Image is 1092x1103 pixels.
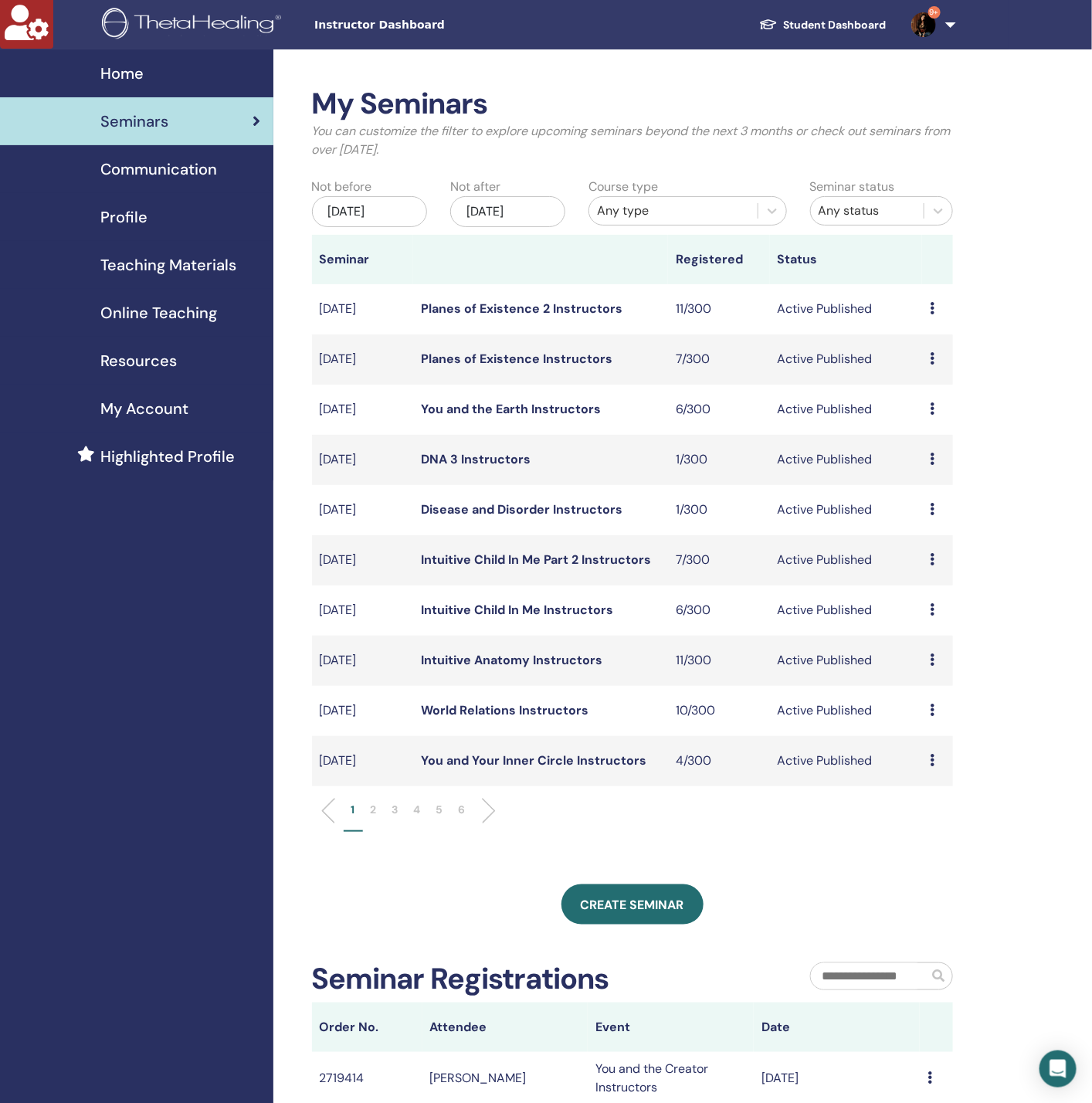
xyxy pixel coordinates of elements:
[422,1003,588,1052] th: Attendee
[581,897,684,913] span: Create seminar
[421,752,646,769] a: You and Your Inner Circle Instructors
[588,178,658,196] label: Course type
[421,300,622,317] a: Planes of Existence 2 Instructors
[100,110,168,133] span: Seminars
[668,235,770,284] th: Registered
[100,205,148,229] span: Profile
[100,397,188,420] span: My Account
[312,962,609,997] h2: Seminar Registrations
[770,334,923,385] td: Active Published
[312,284,414,334] td: [DATE]
[421,702,588,718] a: World Relations Instructors
[312,334,414,385] td: [DATE]
[810,178,895,196] label: Seminar status
[421,401,601,417] a: You and the Earth Instructors
[819,202,916,220] div: Any status
[668,736,770,786] td: 4/300
[312,235,414,284] th: Seminar
[450,196,565,227] div: [DATE]
[392,802,398,818] p: 3
[459,802,466,818] p: 6
[770,385,923,435] td: Active Published
[312,585,414,636] td: [DATE]
[770,736,923,786] td: Active Published
[100,349,177,372] span: Resources
[450,178,500,196] label: Not after
[100,62,144,85] span: Home
[421,652,602,668] a: Intuitive Anatomy Instructors
[668,284,770,334] td: 11/300
[312,535,414,585] td: [DATE]
[770,235,923,284] th: Status
[312,196,427,227] div: [DATE]
[668,485,770,535] td: 1/300
[436,802,443,818] p: 5
[421,551,651,568] a: Intuitive Child In Me Part 2 Instructors
[668,334,770,385] td: 7/300
[421,501,622,518] a: Disease and Disorder Instructors
[668,435,770,485] td: 1/300
[421,602,613,618] a: Intuitive Child In Me Instructors
[561,884,704,925] a: Create seminar
[312,736,414,786] td: [DATE]
[770,284,923,334] td: Active Published
[414,802,421,818] p: 4
[312,385,414,435] td: [DATE]
[312,122,954,159] p: You can customize the filter to explore upcoming seminars beyond the next 3 months or check out s...
[668,636,770,686] td: 11/300
[668,535,770,585] td: 7/300
[312,87,954,122] h2: My Seminars
[312,435,414,485] td: [DATE]
[911,12,936,37] img: default.jpg
[312,178,372,196] label: Not before
[312,1003,422,1052] th: Order No.
[597,202,750,220] div: Any type
[588,1003,754,1052] th: Event
[312,636,414,686] td: [DATE]
[421,451,531,467] a: DNA 3 Instructors
[770,435,923,485] td: Active Published
[668,385,770,435] td: 6/300
[928,6,941,19] span: 9+
[770,535,923,585] td: Active Published
[351,802,355,818] p: 1
[754,1003,920,1052] th: Date
[770,585,923,636] td: Active Published
[312,485,414,535] td: [DATE]
[312,686,414,736] td: [DATE]
[100,301,217,324] span: Online Teaching
[668,585,770,636] td: 6/300
[371,802,377,818] p: 2
[770,636,923,686] td: Active Published
[421,351,612,367] a: Planes of Existence Instructors
[770,485,923,535] td: Active Published
[770,686,923,736] td: Active Published
[100,445,235,468] span: Highlighted Profile
[100,253,236,277] span: Teaching Materials
[1039,1050,1077,1088] div: Open Intercom Messenger
[102,8,287,42] img: logo.png
[668,686,770,736] td: 10/300
[100,158,217,181] span: Communication
[314,17,546,33] span: Instructor Dashboard
[747,11,899,39] a: Student Dashboard
[759,18,778,31] img: graduation-cap-white.svg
